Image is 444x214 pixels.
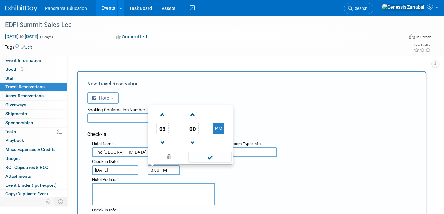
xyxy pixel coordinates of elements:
a: Sponsorships [0,119,67,127]
a: Giveaways [0,101,67,109]
span: Travel Reservations [5,84,45,89]
span: Event Information [5,58,41,63]
button: Hotel [87,92,119,104]
a: Playbook [0,136,67,145]
div: Event Format [368,33,431,43]
span: Room Type/Info [231,141,261,146]
div: Event Rating [414,44,431,47]
span: Search [353,6,367,11]
div: In-Person [416,35,431,39]
span: ROI, Objectives & ROO [5,165,48,170]
div: EDFI Summit Sales Led [3,19,395,31]
span: Check-in [87,131,106,137]
button: Committed [114,34,152,40]
small: : [92,141,114,146]
span: Hotel Name [92,141,113,146]
span: (4 days) [39,35,53,39]
a: Budget [0,154,67,163]
td: Personalize Event Tab Strip [43,197,54,206]
span: Hotel Address [92,177,118,182]
span: Hotel [92,95,110,101]
span: Check-in Time [148,159,174,164]
img: Format-Inperson.png [409,34,415,39]
span: Booth not reserved yet [19,67,25,71]
a: Increment Minute [187,106,199,123]
span: Giveaways [5,102,26,107]
a: Attachments [0,172,67,181]
small: : [148,159,175,164]
span: Event Binder (.pdf export) [5,183,57,188]
span: Check-in Date [92,159,118,164]
span: Pick Minute [187,123,199,134]
span: to [19,34,25,39]
a: Copy/Duplicate Event [0,190,67,198]
span: Shipments [5,111,27,116]
a: Asset Reservations [0,92,67,100]
a: Event Information [0,56,67,65]
a: Increment Hour [156,106,169,123]
div: Booking Confirmation Number: [87,104,416,113]
a: Travel Reservations [0,83,67,91]
a: Tasks [0,128,67,136]
a: Edit [21,45,32,50]
img: ExhibitDay [5,5,37,12]
a: ROI, Objectives & ROO [0,163,67,172]
img: Genessis Zarrabal [382,4,425,11]
span: [DATE] [DATE] [5,34,38,39]
body: Rich Text Area. Press ALT-0 for help. [4,3,320,9]
span: Tasks [5,129,16,134]
a: Decrement Minute [187,134,199,151]
td: : [176,123,180,134]
div: New Travel Reservation [87,80,416,87]
a: Booth [0,65,67,74]
span: Playbook [5,138,24,143]
span: Misc. Expenses & Credits [5,147,55,152]
a: Shipments [0,110,67,118]
a: Staff [0,74,67,83]
span: Attachments [5,174,31,179]
span: Budget [5,156,20,161]
small: : [92,208,117,212]
small: : [92,177,119,182]
span: Asset Reservations [5,93,44,98]
a: Search [344,3,373,14]
a: Misc. Expenses & Credits [0,145,67,154]
span: Panorama Education [45,6,87,11]
span: Sponsorships [5,120,33,125]
button: PM [213,123,224,134]
a: Done [188,153,232,162]
small: : [231,141,262,146]
span: Staff [5,76,15,81]
span: Copy/Duplicate Event [5,191,48,196]
small: : [92,159,119,164]
td: Tags [5,44,32,50]
span: Booth [5,67,25,72]
span: Pick Hour [156,123,169,134]
a: Decrement Hour [156,134,169,151]
a: Event Binder (.pdf export) [0,181,67,190]
td: Toggle Event Tabs [54,197,67,206]
span: Check-in Info [92,208,116,212]
a: Clear selection [149,153,189,162]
